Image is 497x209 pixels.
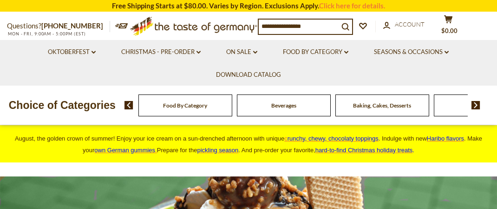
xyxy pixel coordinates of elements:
[284,135,379,142] a: crunchy, chewy, chocolaty toppings
[271,102,296,109] a: Beverages
[7,31,86,36] span: MON - FRI, 9:00AM - 5:00PM (EST)
[288,135,379,142] span: runchy, chewy, chocolaty toppings
[197,147,238,154] a: pickling season
[315,147,414,154] span: .
[121,47,201,57] a: Christmas - PRE-ORDER
[163,102,207,109] a: Food By Category
[41,21,103,30] a: [PHONE_NUMBER]
[7,20,110,32] p: Questions?
[226,47,257,57] a: On Sale
[353,102,411,109] a: Baking, Cakes, Desserts
[15,135,482,154] span: August, the golden crown of summer! Enjoy your ice cream on a sun-drenched afternoon with unique ...
[319,1,385,10] a: Click here for details.
[315,147,413,154] a: hard-to-find Christmas holiday treats
[48,47,96,57] a: Oktoberfest
[427,135,464,142] a: Haribo flavors
[94,147,157,154] a: own German gummies.
[441,27,458,34] span: $0.00
[283,47,348,57] a: Food By Category
[434,15,462,38] button: $0.00
[374,47,449,57] a: Seasons & Occasions
[395,20,425,28] span: Account
[124,101,133,109] img: previous arrow
[471,101,480,109] img: next arrow
[383,20,425,30] a: Account
[216,70,281,80] a: Download Catalog
[94,147,155,154] span: own German gummies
